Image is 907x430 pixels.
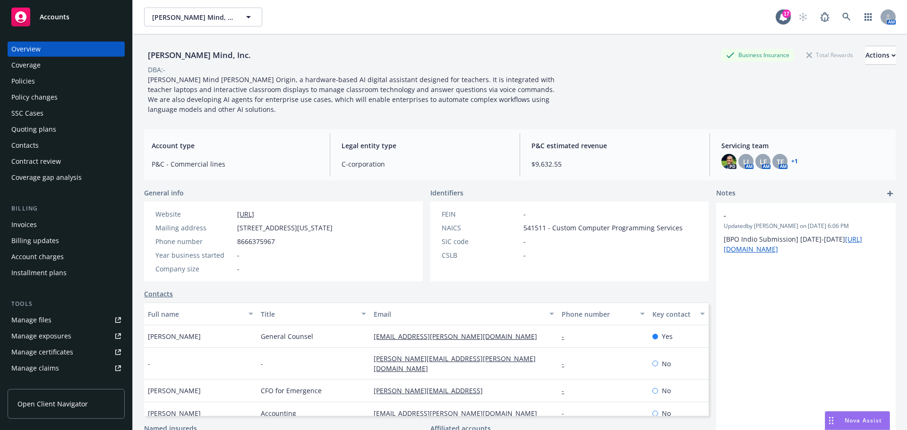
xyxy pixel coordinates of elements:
[374,309,544,319] div: Email
[794,8,813,26] a: Start snowing
[649,303,709,325] button: Key contact
[155,223,233,233] div: Mailing address
[8,74,125,89] a: Policies
[374,386,490,395] a: [PERSON_NAME][EMAIL_ADDRESS]
[8,122,125,137] a: Quoting plans
[8,42,125,57] a: Overview
[144,188,184,198] span: General info
[724,234,888,254] p: [BPO Indio Submission] [DATE]-[DATE]
[152,159,318,169] span: P&C - Commercial lines
[148,75,556,114] span: [PERSON_NAME] Mind [PERSON_NAME] Origin, a hardware-based AI digital assistant designed for teach...
[374,332,545,341] a: [EMAIL_ADDRESS][PERSON_NAME][DOMAIN_NAME]
[155,264,233,274] div: Company size
[11,58,41,73] div: Coverage
[148,408,201,418] span: [PERSON_NAME]
[155,209,233,219] div: Website
[155,250,233,260] div: Year business started
[11,377,56,392] div: Manage BORs
[11,345,73,360] div: Manage certificates
[342,159,508,169] span: C-corporation
[825,411,890,430] button: Nova Assist
[442,209,520,219] div: FEIN
[8,58,125,73] a: Coverage
[865,46,896,64] div: Actions
[237,236,275,246] span: 8666375967
[11,217,37,232] div: Invoices
[721,154,736,169] img: photo
[237,250,240,260] span: -
[11,154,61,169] div: Contract review
[884,188,896,199] a: add
[144,8,262,26] button: [PERSON_NAME] Mind, Inc.
[237,210,254,219] a: [URL]
[743,157,749,167] span: LI
[148,359,150,369] span: -
[11,361,59,376] div: Manage claims
[442,236,520,246] div: SIC code
[11,74,35,89] div: Policies
[845,416,882,424] span: Nova Assist
[11,312,51,328] div: Manage files
[531,159,698,169] span: $9,632.55
[442,223,520,233] div: NAICS
[11,329,71,344] div: Manage exposures
[148,309,243,319] div: Full name
[148,331,201,341] span: [PERSON_NAME]
[237,223,333,233] span: [STREET_ADDRESS][US_STATE]
[837,8,856,26] a: Search
[523,223,683,233] span: 541511 - Custom Computer Programming Services
[8,312,125,328] a: Manage files
[8,299,125,309] div: Tools
[237,264,240,274] span: -
[144,49,255,61] div: [PERSON_NAME] Mind, Inc.
[8,170,125,185] a: Coverage gap analysis
[342,141,508,151] span: Legal entity type
[825,412,837,430] div: Drag to move
[716,203,896,261] div: -Updatedby [PERSON_NAME] on [DATE] 6:06 PM[BPO Indio Submission] [DATE]-[DATE][URL][DOMAIN_NAME]
[815,8,834,26] a: Report a Bug
[662,359,671,369] span: No
[148,65,165,75] div: DBA: -
[8,204,125,213] div: Billing
[8,138,125,153] a: Contacts
[562,309,634,319] div: Phone number
[11,138,39,153] div: Contacts
[370,303,558,325] button: Email
[8,233,125,248] a: Billing updates
[8,217,125,232] a: Invoices
[257,303,370,325] button: Title
[11,265,67,280] div: Installment plans
[8,106,125,121] a: SSC Cases
[261,386,322,396] span: CFO for Emergence
[155,236,233,246] div: Phone number
[261,408,296,418] span: Accounting
[8,249,125,264] a: Account charges
[562,332,572,341] a: -
[374,409,545,418] a: [EMAIL_ADDRESS][PERSON_NAME][DOMAIN_NAME]
[791,159,798,164] a: +1
[562,386,572,395] a: -
[261,309,356,319] div: Title
[724,211,864,220] span: -
[562,359,572,368] a: -
[11,233,59,248] div: Billing updates
[562,409,572,418] a: -
[777,157,784,167] span: TF
[8,345,125,360] a: Manage certificates
[782,9,791,18] div: 17
[11,106,43,121] div: SSC Cases
[11,90,58,105] div: Policy changes
[760,157,767,167] span: LF
[523,209,526,219] span: -
[261,331,313,341] span: General Counsel
[144,303,257,325] button: Full name
[11,42,41,57] div: Overview
[8,265,125,280] a: Installment plans
[662,331,673,341] span: Yes
[721,49,794,61] div: Business Insurance
[8,329,125,344] a: Manage exposures
[8,361,125,376] a: Manage claims
[11,170,82,185] div: Coverage gap analysis
[430,188,463,198] span: Identifiers
[724,222,888,230] span: Updated by [PERSON_NAME] on [DATE] 6:06 PM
